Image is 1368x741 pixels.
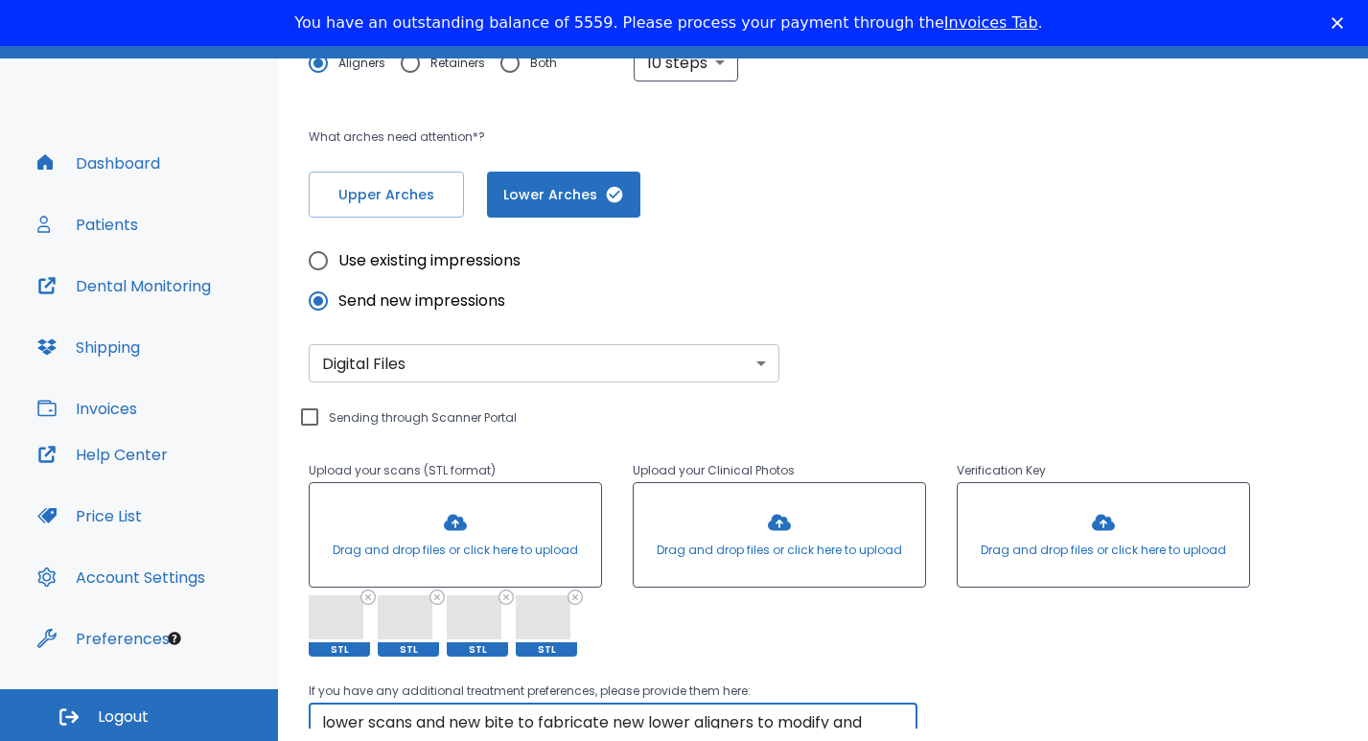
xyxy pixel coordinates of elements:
p: If you have any additional treatment preferences, please provide them here: [309,680,1250,703]
button: Patients [26,201,150,247]
p: What arches need attention*? [309,126,909,149]
div: Close [1332,17,1351,29]
span: STL [516,642,577,657]
button: Price List [26,493,153,539]
span: Logout [98,706,149,728]
span: Use existing impressions [338,249,521,272]
button: Help Center [26,431,179,477]
button: Dental Monitoring [26,263,222,309]
p: Upload your scans (STL format) [309,459,602,482]
span: STL [378,642,439,657]
button: Lower Arches [487,172,640,218]
button: Account Settings [26,554,217,600]
button: Preferences [26,615,181,661]
button: Upper Arches [309,172,464,218]
div: 10 steps [634,43,738,81]
span: Lower Arches [506,185,621,205]
button: Shipping [26,324,151,370]
div: Tooltip anchor [166,630,183,647]
span: Upper Arches [329,185,444,205]
a: Invoices Tab [944,13,1038,32]
span: Both [530,52,557,75]
span: STL [447,642,508,657]
div: Without label [309,344,779,382]
p: Verification Key [957,459,1250,482]
button: Dashboard [26,140,172,186]
button: Invoices [26,385,149,431]
p: Upload your Clinical Photos [633,459,926,482]
span: Retainers [430,52,485,75]
span: Aligners [338,52,385,75]
div: You have an outstanding balance of 5559. Please process your payment through the . [294,13,1042,33]
span: Send new impressions [338,289,505,313]
span: STL [309,642,370,657]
